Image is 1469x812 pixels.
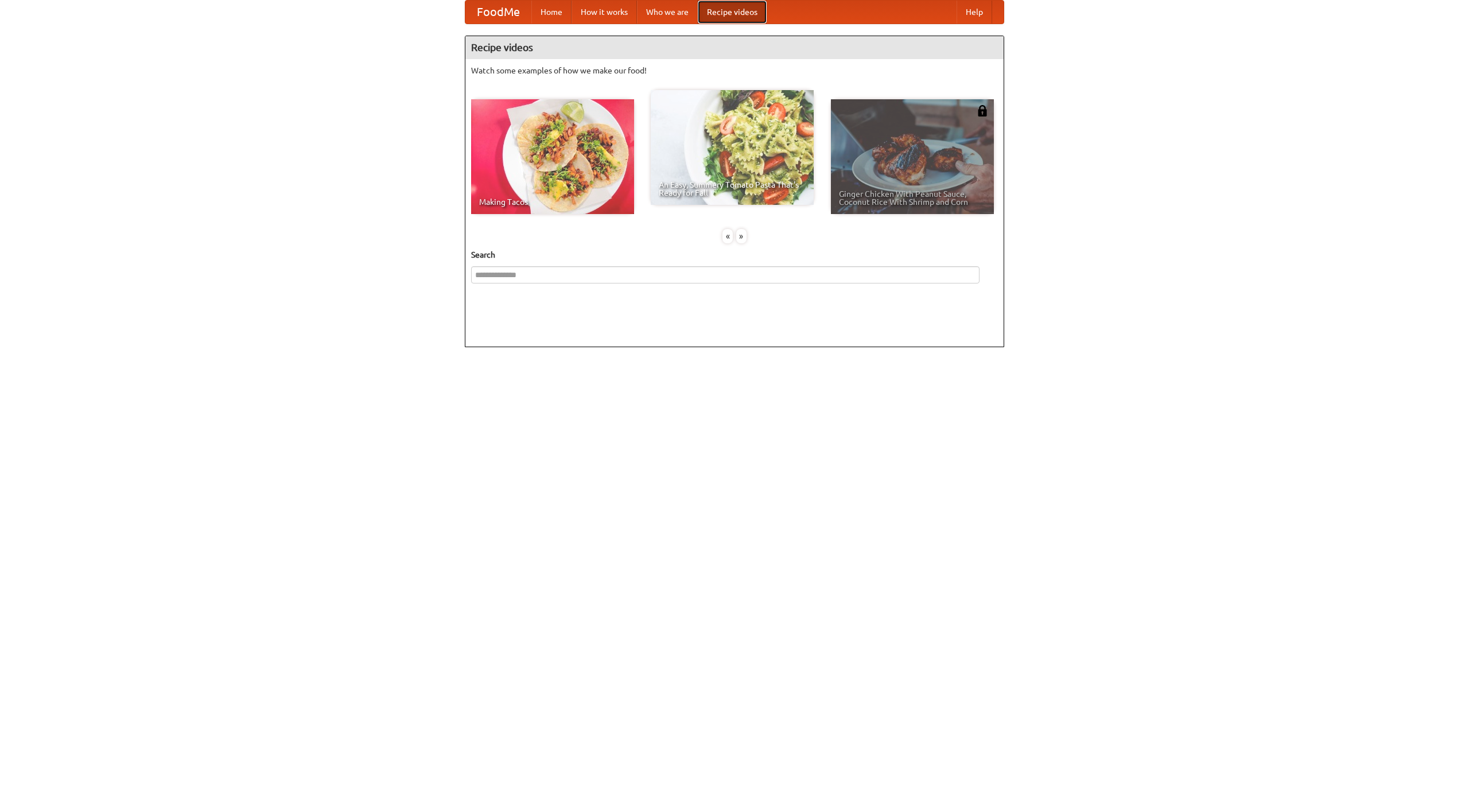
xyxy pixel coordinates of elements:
h5: Search [471,249,998,261]
a: Recipe videos [698,1,767,24]
a: FoodMe [465,1,531,24]
a: An Easy, Summery Tomato Pasta That's Ready for Fall [651,90,814,205]
a: Making Tacos [471,99,634,214]
div: » [736,229,747,243]
a: How it works [572,1,637,24]
a: Home [531,1,572,24]
span: An Easy, Summery Tomato Pasta That's Ready for Fall [659,181,806,197]
p: Watch some examples of how we make our food! [471,65,998,76]
a: Who we are [637,1,698,24]
span: Making Tacos [479,198,626,206]
a: Help [957,1,992,24]
div: « [722,229,733,243]
img: 483408.png [977,105,988,116]
h4: Recipe videos [465,36,1004,59]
